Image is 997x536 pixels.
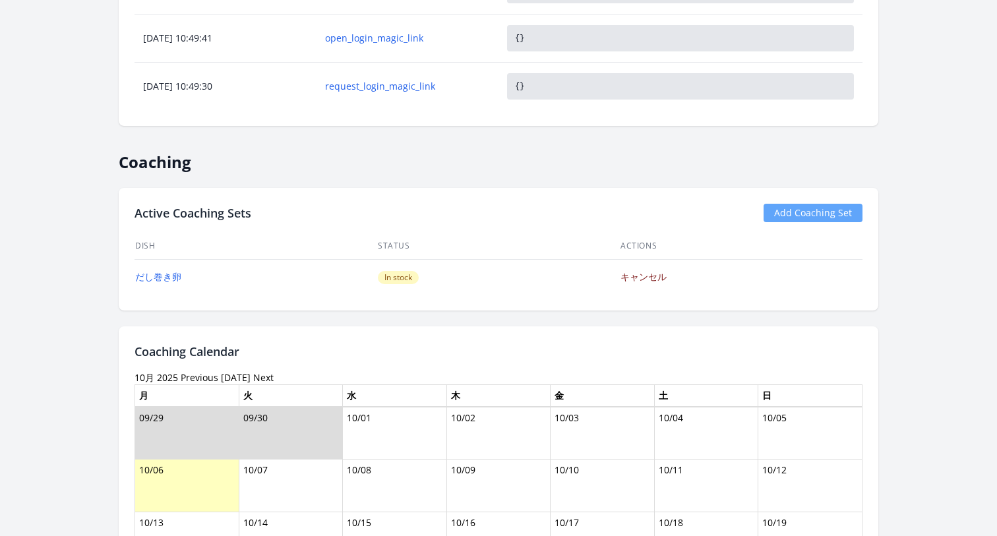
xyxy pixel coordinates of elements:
td: 09/29 [135,407,239,460]
a: open_login_magic_link [325,32,490,45]
a: キャンセル [620,270,667,283]
th: 火 [239,384,343,407]
td: 10/06 [135,460,239,512]
td: 10/07 [239,460,343,512]
a: Add Coaching Set [764,204,862,222]
td: 09/30 [239,407,343,460]
span: In stock [378,271,419,284]
a: Previous [181,371,218,384]
th: Status [377,233,620,260]
th: 木 [446,384,551,407]
th: 月 [135,384,239,407]
td: 10/02 [446,407,551,460]
a: だし巻き卵 [135,270,181,283]
td: 10/09 [446,460,551,512]
h2: Coaching Calendar [135,342,862,361]
a: request_login_magic_link [325,80,490,93]
td: 10/04 [654,407,758,460]
div: [DATE] 10:49:30 [135,80,316,93]
h2: Active Coaching Sets [135,204,251,222]
th: Actions [620,233,862,260]
a: [DATE] [221,371,251,384]
td: 10/12 [758,460,862,512]
th: 土 [654,384,758,407]
pre: {} [507,25,854,51]
td: 10/03 [551,407,655,460]
h2: Coaching [119,142,878,172]
th: 水 [343,384,447,407]
th: 金 [551,384,655,407]
td: 10/01 [343,407,447,460]
th: Dish [135,233,377,260]
div: [DATE] 10:49:41 [135,32,316,45]
td: 10/11 [654,460,758,512]
pre: {} [507,73,854,100]
td: 10/08 [343,460,447,512]
th: 日 [758,384,862,407]
td: 10/05 [758,407,862,460]
time: 10月 2025 [135,371,178,384]
td: 10/10 [551,460,655,512]
a: Next [253,371,274,384]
